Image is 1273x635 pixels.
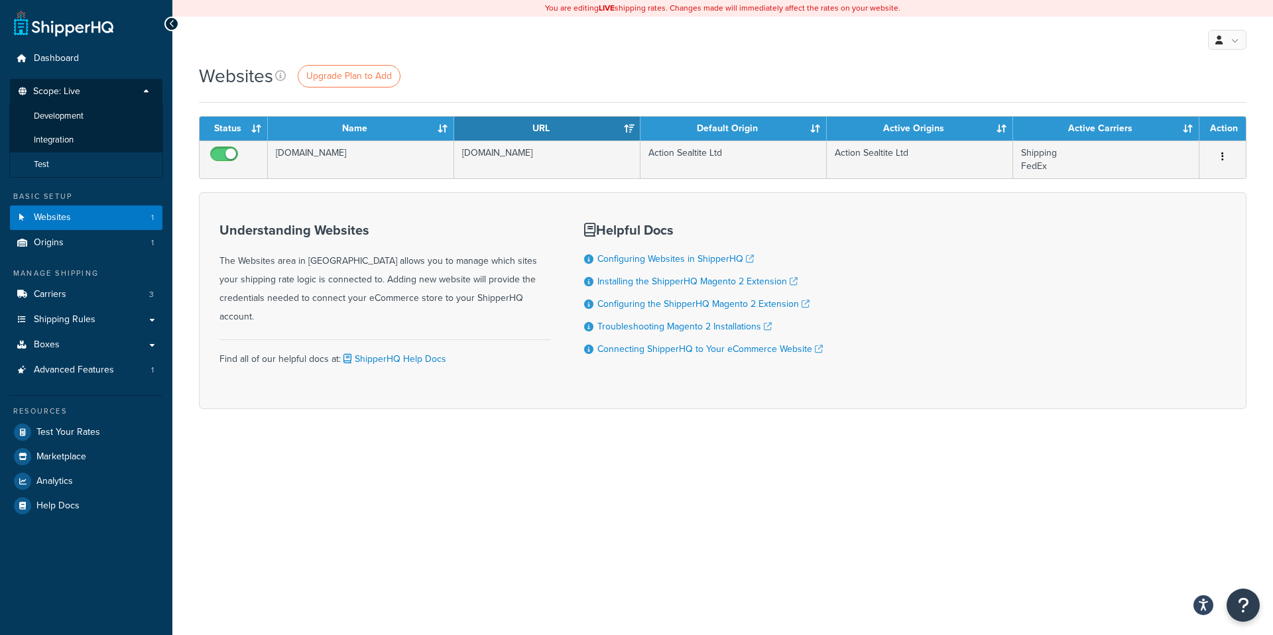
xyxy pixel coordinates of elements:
a: Help Docs [10,494,162,518]
a: Connecting ShipperHQ to Your eCommerce Website [597,342,823,356]
span: Test Your Rates [36,427,100,438]
a: Configuring Websites in ShipperHQ [597,252,754,266]
span: Analytics [36,476,73,487]
a: Shipping Rules [10,308,162,332]
a: Origins 1 [10,231,162,255]
div: Basic Setup [10,191,162,202]
span: 3 [149,289,154,300]
a: Upgrade Plan to Add [298,65,400,87]
span: 1 [151,237,154,249]
span: Shipping Rules [34,314,95,325]
a: Troubleshooting Magento 2 Installations [597,319,772,333]
span: 1 [151,212,154,223]
a: Advanced Features 1 [10,358,162,382]
span: Carriers [34,289,66,300]
td: Action Sealtite Ltd [827,141,1013,178]
li: Origins [10,231,162,255]
a: Carriers 3 [10,282,162,307]
a: Configuring the ShipperHQ Magento 2 Extension [597,297,810,311]
div: Find all of our helpful docs at: [219,339,551,369]
span: Upgrade Plan to Add [306,69,392,83]
li: Integration [9,128,163,152]
td: [DOMAIN_NAME] [268,141,454,178]
div: Manage Shipping [10,268,162,279]
span: Advanced Features [34,365,114,376]
span: Boxes [34,339,60,351]
li: Carriers [10,282,162,307]
div: Resources [10,406,162,417]
a: Boxes [10,333,162,357]
span: Dashboard [34,53,79,64]
th: Active Origins: activate to sort column ascending [827,117,1013,141]
td: Shipping FedEx [1013,141,1199,178]
a: Dashboard [10,46,162,71]
li: Websites [10,205,162,230]
span: 1 [151,365,154,376]
span: Development [34,111,84,122]
a: Installing the ShipperHQ Magento 2 Extension [597,274,798,288]
li: Advanced Features [10,358,162,382]
a: Analytics [10,469,162,493]
td: [DOMAIN_NAME] [454,141,640,178]
a: Websites 1 [10,205,162,230]
button: Open Resource Center [1227,589,1260,622]
span: Marketplace [36,451,86,463]
b: LIVE [599,2,615,14]
span: Integration [34,135,74,146]
a: ShipperHQ Home [14,10,113,36]
span: Scope: Live [33,86,80,97]
h3: Understanding Websites [219,223,551,237]
li: Development [9,104,163,129]
span: Websites [34,212,71,223]
span: Test [34,159,49,170]
th: Action [1199,117,1246,141]
li: Test [9,152,163,177]
a: Marketplace [10,445,162,469]
th: Active Carriers: activate to sort column ascending [1013,117,1199,141]
div: The Websites area in [GEOGRAPHIC_DATA] allows you to manage which sites your shipping rate logic ... [219,223,551,326]
a: Test Your Rates [10,420,162,444]
td: Action Sealtite Ltd [640,141,827,178]
a: ShipperHQ Help Docs [341,352,446,366]
h3: Helpful Docs [584,223,823,237]
h1: Websites [199,63,273,89]
th: Name: activate to sort column ascending [268,117,454,141]
span: Help Docs [36,500,80,512]
span: Origins [34,237,64,249]
th: URL: activate to sort column ascending [454,117,640,141]
th: Status: activate to sort column ascending [200,117,268,141]
th: Default Origin: activate to sort column ascending [640,117,827,141]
